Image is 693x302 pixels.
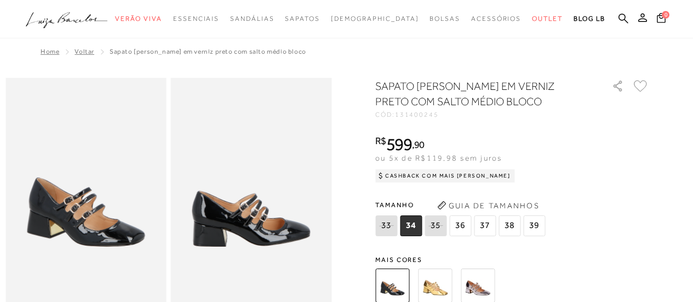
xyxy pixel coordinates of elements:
[375,78,581,109] h1: SAPATO [PERSON_NAME] EM VERNIZ PRETO COM SALTO MÉDIO BLOCO
[471,9,521,29] a: noSubCategoriesText
[375,153,502,162] span: ou 5x de R$119,98 sem juros
[523,215,545,236] span: 39
[662,11,669,19] span: 0
[375,111,594,118] div: CÓD:
[285,15,319,22] span: Sapatos
[173,9,219,29] a: noSubCategoriesText
[173,15,219,22] span: Essenciais
[574,15,605,22] span: BLOG LB
[532,15,563,22] span: Outlet
[425,215,446,236] span: 35
[375,136,386,146] i: R$
[230,9,274,29] a: noSubCategoriesText
[285,9,319,29] a: noSubCategoriesText
[474,215,496,236] span: 37
[331,9,419,29] a: noSubCategoriesText
[532,9,563,29] a: noSubCategoriesText
[499,215,520,236] span: 38
[375,169,515,183] div: Cashback com Mais [PERSON_NAME]
[429,9,460,29] a: noSubCategoriesText
[375,197,548,213] span: Tamanho
[41,48,59,55] a: Home
[449,215,471,236] span: 36
[230,15,274,22] span: Sandálias
[395,111,439,118] span: 131400245
[386,134,412,154] span: 599
[414,139,425,150] span: 90
[375,215,397,236] span: 33
[115,9,162,29] a: noSubCategoriesText
[433,197,543,214] button: Guia de Tamanhos
[110,48,306,55] span: SAPATO [PERSON_NAME] EM VERNIZ PRETO COM SALTO MÉDIO BLOCO
[429,15,460,22] span: Bolsas
[75,48,94,55] a: Voltar
[400,215,422,236] span: 34
[471,15,521,22] span: Acessórios
[331,15,419,22] span: [DEMOGRAPHIC_DATA]
[115,15,162,22] span: Verão Viva
[654,12,669,27] button: 0
[412,140,425,150] i: ,
[375,257,649,263] span: Mais cores
[574,9,605,29] a: BLOG LB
